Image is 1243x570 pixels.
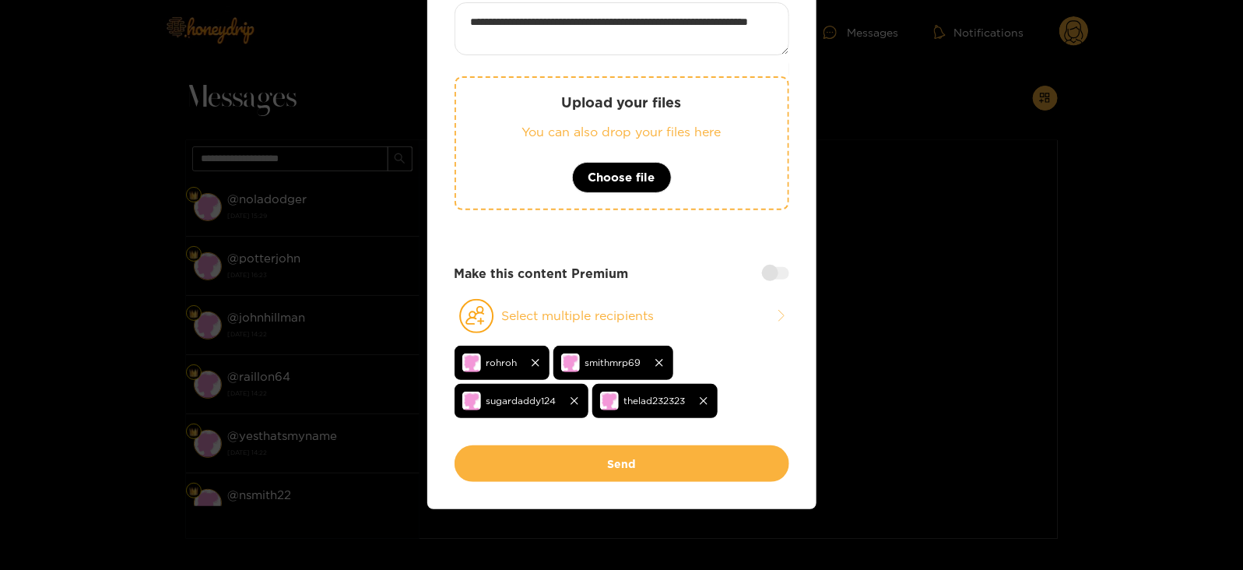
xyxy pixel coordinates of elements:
[600,392,619,410] img: no-avatar.png
[561,354,580,372] img: no-avatar.png
[486,392,557,410] span: sugardaddy124
[487,93,757,111] p: Upload your files
[455,298,789,334] button: Select multiple recipients
[487,123,757,141] p: You can also drop your files here
[455,445,789,482] button: Send
[572,162,672,193] button: Choose file
[588,168,655,187] span: Choose file
[624,392,686,410] span: thelad232323
[486,354,518,371] span: rohroh
[462,392,481,410] img: no-avatar.png
[462,354,481,372] img: no-avatar.png
[585,354,641,371] span: smithmrp69
[455,265,629,283] strong: Make this content Premium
